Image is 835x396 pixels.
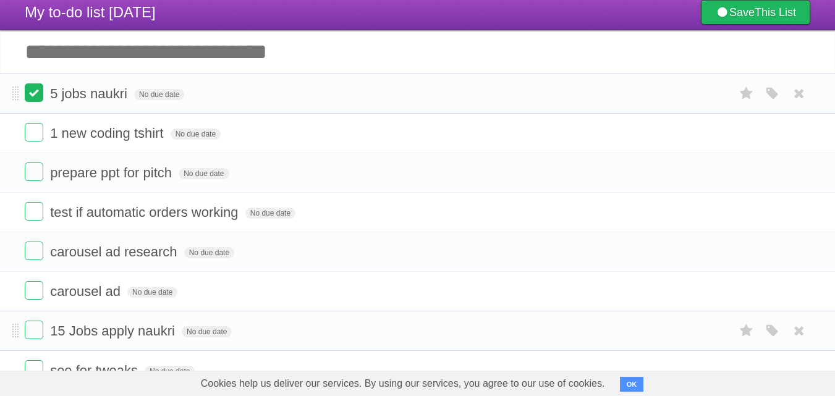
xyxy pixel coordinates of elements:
[50,363,141,378] span: see for tweaks
[25,202,43,221] label: Done
[25,4,156,20] span: My to-do list [DATE]
[50,323,178,339] span: 15 Jobs apply naukri
[127,287,177,298] span: No due date
[25,83,43,102] label: Done
[50,86,130,101] span: 5 jobs naukri
[134,89,184,100] span: No due date
[179,168,229,179] span: No due date
[755,6,796,19] b: This List
[50,204,241,220] span: test if automatic orders working
[50,244,180,259] span: carousel ad research
[25,162,43,181] label: Done
[50,284,124,299] span: carousel ad
[50,165,175,180] span: prepare ppt for pitch
[182,326,232,337] span: No due date
[145,366,195,377] span: No due date
[171,128,221,140] span: No due date
[245,208,295,219] span: No due date
[620,377,644,392] button: OK
[735,321,758,341] label: Star task
[25,123,43,141] label: Done
[25,360,43,379] label: Done
[25,321,43,339] label: Done
[50,125,166,141] span: 1 new coding tshirt
[25,242,43,260] label: Done
[184,247,234,258] span: No due date
[735,83,758,104] label: Star task
[189,371,617,396] span: Cookies help us deliver our services. By using our services, you agree to our use of cookies.
[25,281,43,300] label: Done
